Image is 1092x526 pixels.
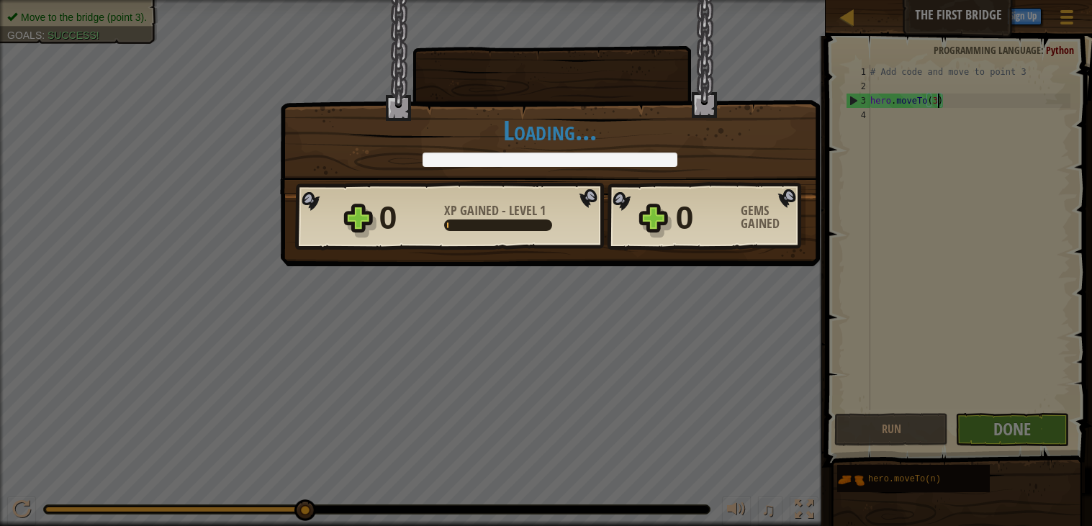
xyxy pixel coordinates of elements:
span: XP Gained [444,201,502,219]
span: Level [506,201,540,219]
span: 1 [540,201,546,219]
div: 0 [676,195,732,241]
div: 0 [379,195,436,241]
div: Gems Gained [741,204,806,230]
div: - [444,204,546,217]
h1: Loading... [295,115,805,145]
